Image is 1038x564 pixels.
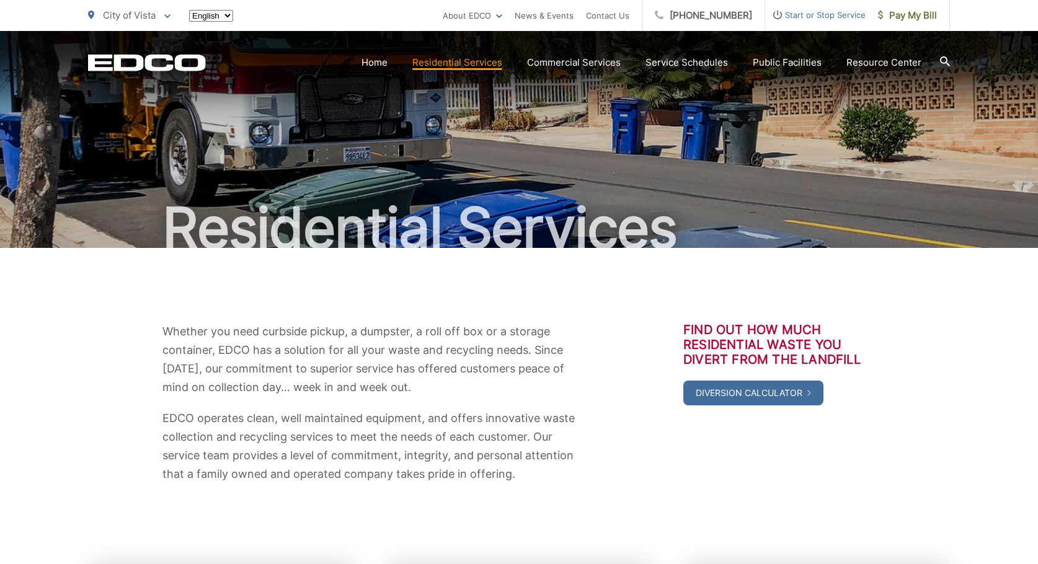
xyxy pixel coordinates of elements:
select: Select a language [189,10,233,22]
a: EDCD logo. Return to the homepage. [88,54,206,71]
a: Service Schedules [645,55,728,70]
span: City of Vista [103,9,156,21]
a: Commercial Services [527,55,621,70]
p: EDCO operates clean, well maintained equipment, and offers innovative waste collection and recycl... [162,409,578,483]
a: Resource Center [846,55,921,70]
a: Contact Us [586,8,629,23]
a: About EDCO [443,8,502,23]
span: Pay My Bill [878,8,937,23]
a: News & Events [515,8,574,23]
a: Public Facilities [753,55,822,70]
p: Whether you need curbside pickup, a dumpster, a roll off box or a storage container, EDCO has a s... [162,322,578,397]
h1: Residential Services [88,197,950,259]
a: Home [362,55,388,70]
a: Diversion Calculator [683,381,823,405]
a: Residential Services [412,55,502,70]
h3: Find out how much residential waste you divert from the landfill [683,322,876,367]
